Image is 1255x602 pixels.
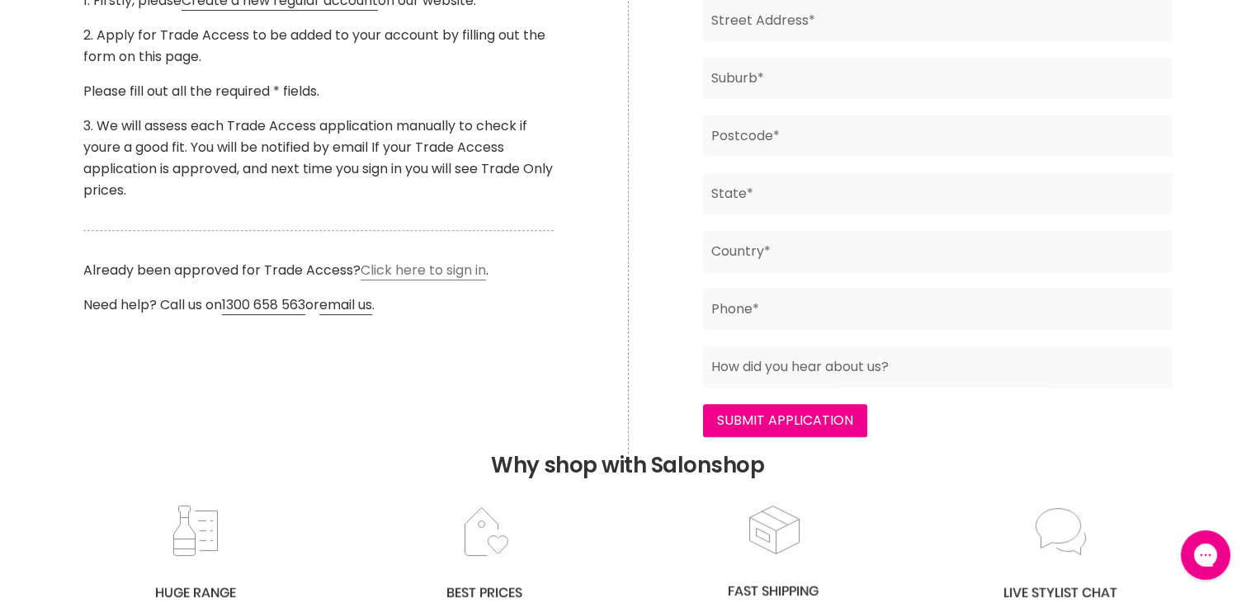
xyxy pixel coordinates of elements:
[222,295,305,315] a: 1300 658 563
[83,260,554,281] p: Already been approved for Trade Access? .
[1172,524,1238,586] iframe: Gorgias live chat messenger
[83,115,554,201] p: 3. We will assess each Trade Access application manually to check if youre a good fit. You will b...
[319,295,372,315] a: email us
[83,81,554,102] p: Please fill out all the required * fields.
[83,294,554,316] p: Need help? Call us on or .
[703,404,867,437] input: Submit Application
[83,25,554,68] p: 2. Apply for Trade Access to be added to your account by filling out the form on this page.
[361,261,486,280] a: Click here to sign in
